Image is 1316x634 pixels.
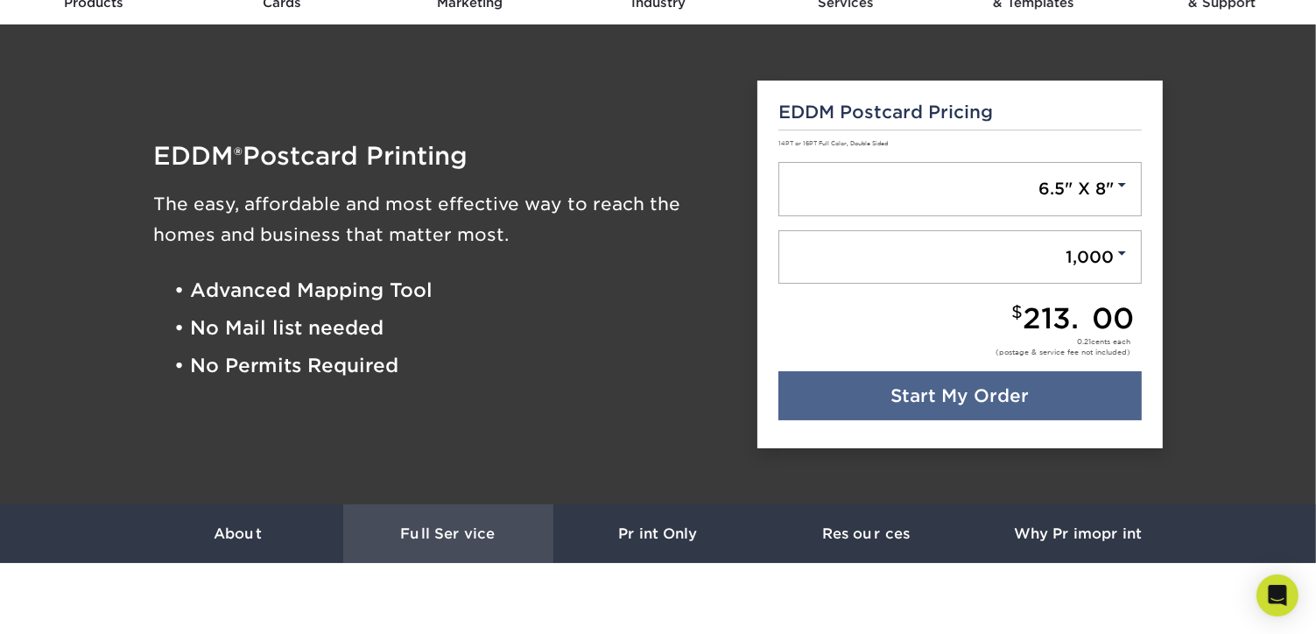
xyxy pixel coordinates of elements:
[778,371,1142,420] a: Start My Order
[778,102,1142,123] h5: EDDM Postcard Pricing
[154,189,732,250] h3: The easy, affordable and most effective way to reach the homes and business that matter most.
[1078,337,1092,346] span: 0.21
[175,348,732,385] li: • No Permits Required
[553,525,764,542] h3: Print Only
[764,504,974,563] a: Resources
[175,271,732,309] li: • Advanced Mapping Tool
[154,144,732,168] h1: EDDM Postcard Printing
[996,336,1131,357] div: cents each (postage & service fee not included)
[1024,301,1135,335] span: 213.00
[1256,574,1298,616] div: Open Intercom Messenger
[778,140,888,147] small: 14PT or 16PT Full Color, Double Sided
[974,525,1184,542] h3: Why Primoprint
[974,504,1184,563] a: Why Primoprint
[175,309,732,347] li: • No Mail list needed
[778,162,1142,216] a: 6.5" X 8"
[133,525,343,542] h3: About
[133,504,343,563] a: About
[235,143,243,168] span: ®
[764,525,974,542] h3: Resources
[778,230,1142,285] a: 1,000
[343,504,553,563] a: Full Service
[553,504,764,563] a: Print Only
[343,525,553,542] h3: Full Service
[1012,302,1024,322] small: $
